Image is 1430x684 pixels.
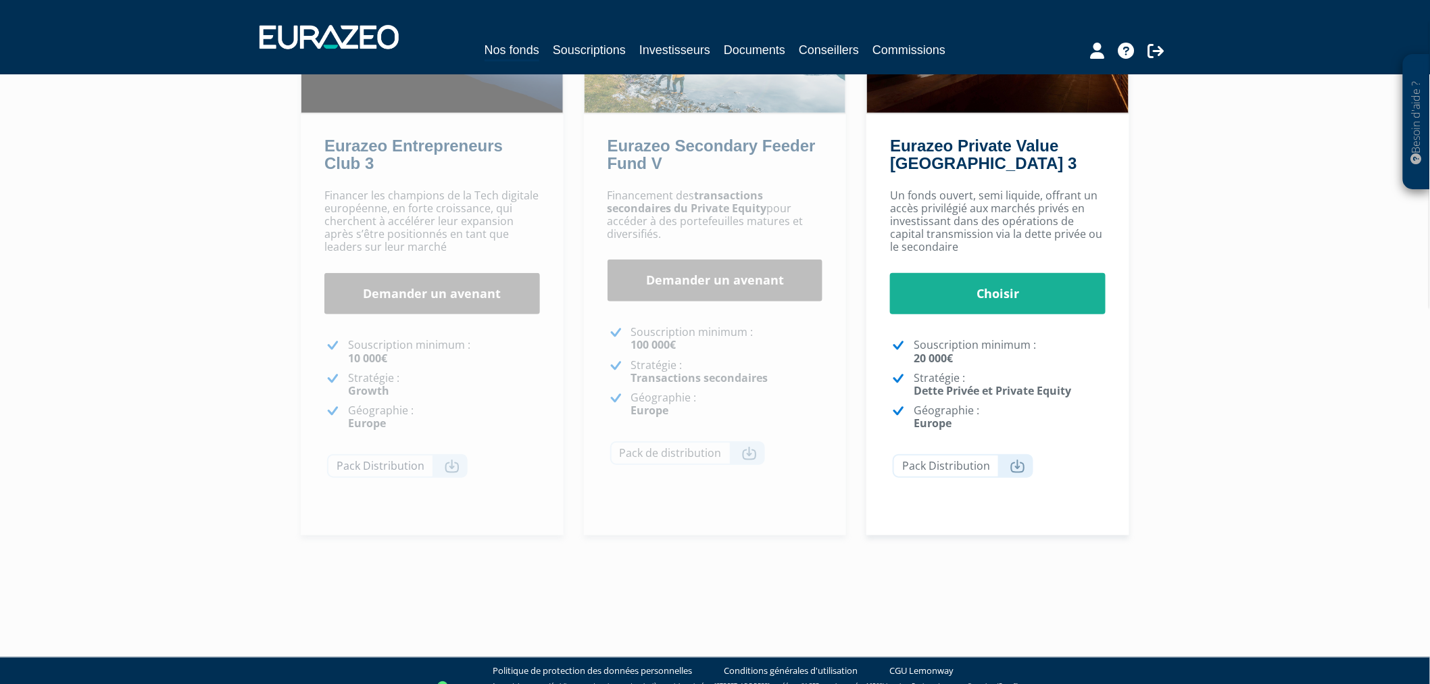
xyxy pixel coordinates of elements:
[348,339,540,364] p: Souscription minimum :
[724,664,858,677] a: Conditions générales d'utilisation
[610,441,765,465] a: Pack de distribution
[608,188,767,216] strong: transactions secondaires du Private Equity
[348,351,387,366] strong: 10 000€
[890,664,954,677] a: CGU Lemonway
[914,404,1106,430] p: Géographie :
[893,454,1033,478] a: Pack Distribution
[553,41,626,59] a: Souscriptions
[914,351,953,366] strong: 20 000€
[914,383,1071,398] strong: Dette Privée et Private Equity
[493,664,693,677] a: Politique de protection des données personnelles
[348,416,386,431] strong: Europe
[631,359,823,385] p: Stratégie :
[914,416,952,431] strong: Europe
[872,41,945,59] a: Commissions
[324,273,540,315] a: Demander un avenant
[890,189,1106,254] p: Un fonds ouvert, semi liquide, offrant un accès privilégié aux marchés privés en investissant dan...
[324,189,540,254] p: Financer les champions de la Tech digitale européenne, en forte croissance, qui cherchent à accél...
[799,41,859,59] a: Conseillers
[639,41,710,59] a: Investisseurs
[608,260,823,301] a: Demander un avenant
[327,454,468,478] a: Pack Distribution
[914,372,1106,397] p: Stratégie :
[890,273,1106,315] a: Choisir
[348,372,540,397] p: Stratégie :
[631,337,676,352] strong: 100 000€
[631,403,669,418] strong: Europe
[631,326,823,351] p: Souscription minimum :
[1409,62,1425,183] p: Besoin d'aide ?
[631,391,823,417] p: Géographie :
[485,41,539,62] a: Nos fonds
[348,404,540,430] p: Géographie :
[631,370,768,385] strong: Transactions secondaires
[890,137,1077,172] a: Eurazeo Private Value [GEOGRAPHIC_DATA] 3
[608,137,816,172] a: Eurazeo Secondary Feeder Fund V
[608,189,823,241] p: Financement des pour accéder à des portefeuilles matures et diversifiés.
[724,41,785,59] a: Documents
[348,383,389,398] strong: Growth
[914,339,1106,364] p: Souscription minimum :
[324,137,503,172] a: Eurazeo Entrepreneurs Club 3
[260,25,399,49] img: 1732889491-logotype_eurazeo_blanc_rvb.png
